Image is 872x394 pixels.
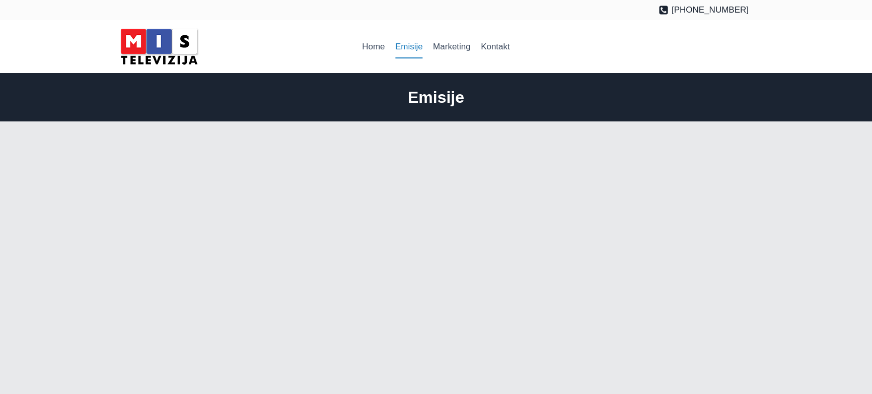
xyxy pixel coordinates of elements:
img: MIS Television [116,25,202,68]
iframe: St Sava College - The Tower [551,273,749,384]
a: Kontakt [476,35,515,59]
iframe: Srbi za srbe - za porodicu Đeković [337,146,535,257]
a: Home [357,35,390,59]
span: [PHONE_NUMBER] [672,3,749,17]
a: [PHONE_NUMBER] [659,3,749,17]
a: Marketing [428,35,476,59]
iframe: PROTOJEREJ-STAVROFOR PROF. DR. Miloš Vesin - CO Sveti Nikola Blacktown NSW Australia [337,273,535,384]
iframe: Serbian Film Festival | Sydney 2024 [551,146,749,257]
iframe: VIDOVDAN 2024 | NSW SERBIAN SCHOOLS’ RECITAL [123,273,321,384]
nav: Primary [357,35,515,59]
h1: Emisije [123,85,749,109]
a: Emisije [390,35,428,59]
iframe: Serbian Film Festival | Sydney 2025 [123,146,321,257]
